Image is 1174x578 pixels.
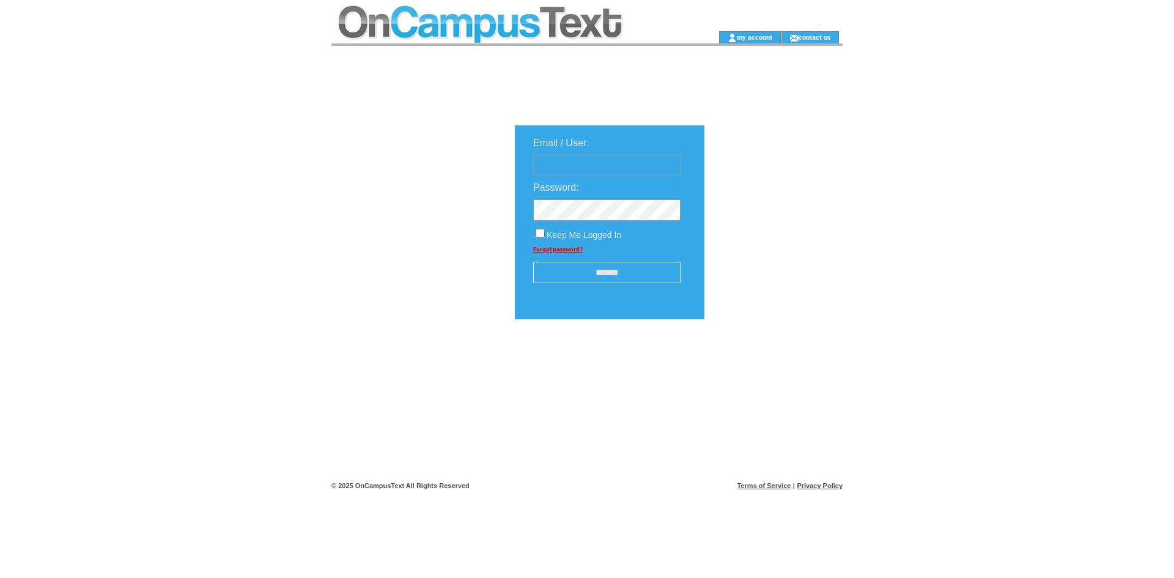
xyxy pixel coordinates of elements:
[331,482,470,489] span: © 2025 OnCampusText All Rights Reserved
[740,350,801,365] img: transparent.png
[737,33,772,41] a: my account
[533,138,589,148] span: Email / User:
[793,482,795,489] span: |
[797,482,843,489] a: Privacy Policy
[728,33,737,43] img: account_icon.gif
[737,482,791,489] a: Terms of Service
[799,33,831,41] a: contact us
[533,246,583,253] a: Forgot password?
[533,182,579,193] span: Password:
[789,33,799,43] img: contact_us_icon.gif
[547,230,621,240] span: Keep Me Logged In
